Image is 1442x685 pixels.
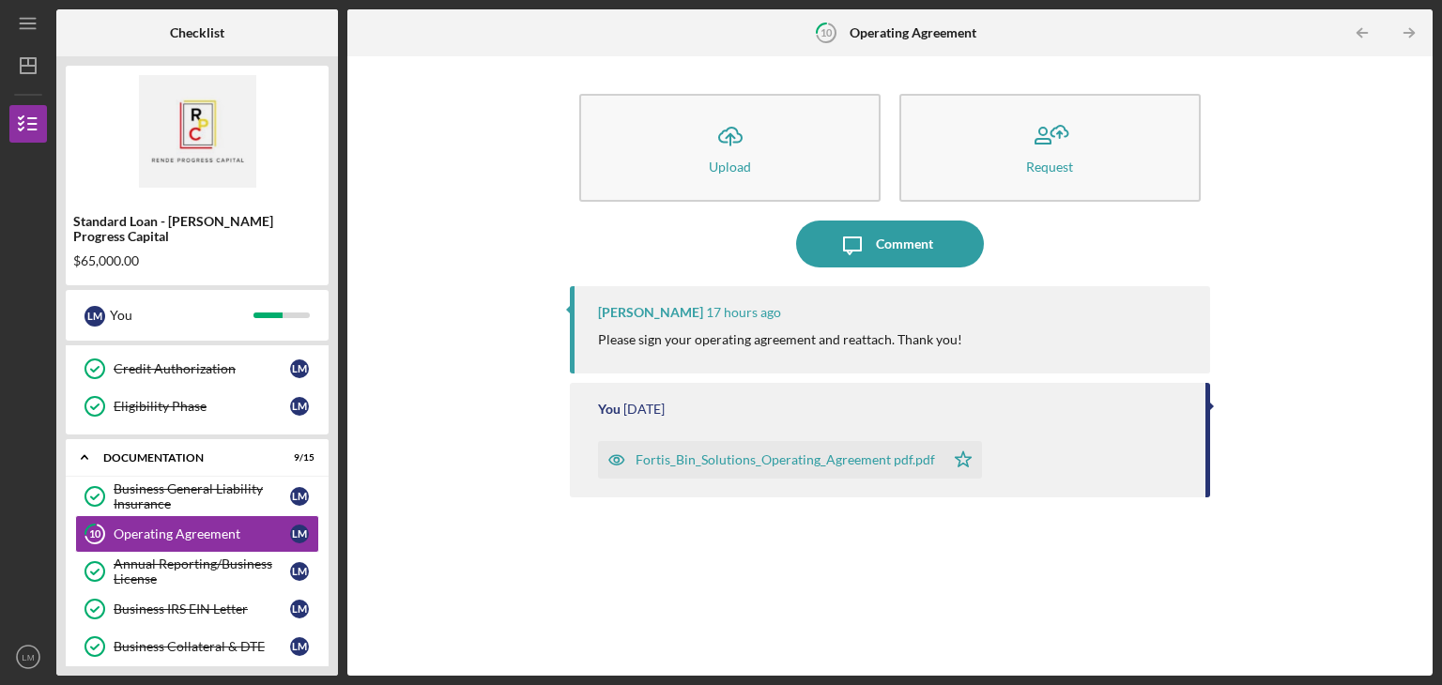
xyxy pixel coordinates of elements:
[103,452,268,464] div: Documentation
[73,214,321,244] div: Standard Loan - [PERSON_NAME] Progress Capital
[796,221,984,267] button: Comment
[281,452,314,464] div: 9 / 15
[9,638,47,676] button: LM
[1026,160,1073,174] div: Request
[73,253,321,268] div: $65,000.00
[114,556,290,586] div: Annual Reporting/Business License
[75,628,319,665] a: Business Collateral & DTELM
[75,350,319,388] a: Credit AuthorizationLM
[290,487,309,506] div: L M
[114,399,290,414] div: Eligibility Phase
[706,305,781,320] time: 2025-09-18 18:39
[75,553,319,590] a: Annual Reporting/Business LicenseLM
[876,221,933,267] div: Comment
[821,26,833,38] tspan: 10
[114,481,290,511] div: Business General Liability Insurance
[89,528,101,540] tspan: 10
[114,361,290,376] div: Credit Authorization
[598,441,982,479] button: Fortis_Bin_Solutions_Operating_Agreement pdf.pdf
[598,329,962,350] p: Please sign your operating agreement and reattach. Thank you!
[75,388,319,425] a: Eligibility PhaseLM
[114,639,290,654] div: Business Collateral & DTE
[75,478,319,515] a: Business General Liability InsuranceLM
[636,452,935,467] div: Fortis_Bin_Solutions_Operating_Agreement pdf.pdf
[75,515,319,553] a: 10Operating AgreementLM
[114,526,290,541] div: Operating Agreement
[75,590,319,628] a: Business IRS EIN LetterLM
[598,305,703,320] div: [PERSON_NAME]
[709,160,751,174] div: Upload
[290,600,309,618] div: L M
[290,525,309,543] div: L M
[290,562,309,581] div: L M
[623,402,665,417] time: 2025-09-17 00:28
[290,359,309,378] div: L M
[114,601,290,616] div: Business IRS EIN Letter
[850,25,976,40] b: Operating Agreement
[579,94,881,202] button: Upload
[22,652,34,662] text: LM
[598,402,621,417] div: You
[899,94,1201,202] button: Request
[290,637,309,656] div: L M
[84,306,105,327] div: L M
[170,25,224,40] b: Checklist
[66,75,329,188] img: Product logo
[110,299,253,331] div: You
[290,397,309,416] div: L M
